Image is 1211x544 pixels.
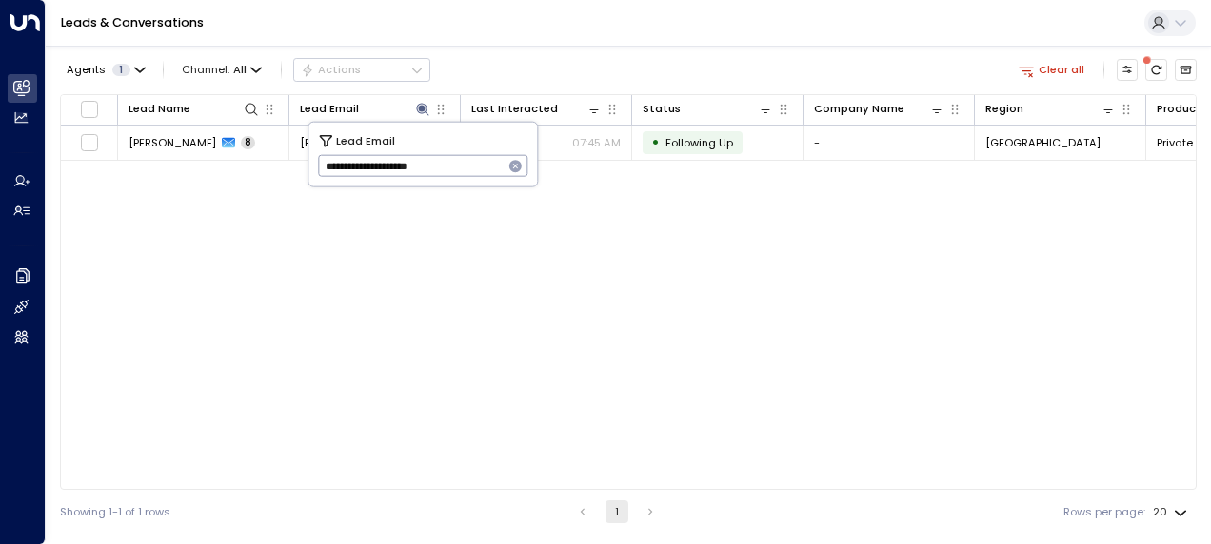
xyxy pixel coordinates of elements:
[814,100,945,118] div: Company Name
[643,100,681,118] div: Status
[60,59,150,80] button: Agents1
[471,100,603,118] div: Last Interacted
[129,100,260,118] div: Lead Name
[605,500,628,523] button: page 1
[643,100,774,118] div: Status
[301,63,361,76] div: Actions
[233,64,247,76] span: All
[1145,59,1167,81] span: There are new threads available. Refresh the grid to view the latest updates.
[112,64,130,76] span: 1
[804,126,975,159] td: -
[1012,59,1091,80] button: Clear all
[67,65,106,75] span: Agents
[61,14,204,30] a: Leads & Conversations
[80,100,99,119] span: Toggle select all
[570,500,663,523] nav: pagination navigation
[80,133,99,152] span: Toggle select row
[665,135,733,150] span: Following Up
[1153,500,1191,524] div: 20
[293,58,430,81] div: Button group with a nested menu
[129,135,216,150] span: Mohamed
[651,129,660,155] div: •
[60,504,170,520] div: Showing 1-1 of 1 rows
[241,136,255,149] span: 8
[300,135,395,150] span: momoni33@gmail.comcom
[1117,59,1139,81] button: Customize
[471,100,558,118] div: Last Interacted
[1157,100,1201,118] div: Product
[300,100,431,118] div: Lead Email
[293,58,430,81] button: Actions
[129,100,190,118] div: Lead Name
[1175,59,1197,81] button: Archived Leads
[985,100,1023,118] div: Region
[985,100,1117,118] div: Region
[572,135,621,150] p: 07:45 AM
[176,59,268,80] button: Channel:All
[300,100,359,118] div: Lead Email
[176,59,268,80] span: Channel:
[985,135,1101,150] span: London
[814,100,904,118] div: Company Name
[1063,504,1145,520] label: Rows per page:
[336,131,395,148] span: Lead Email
